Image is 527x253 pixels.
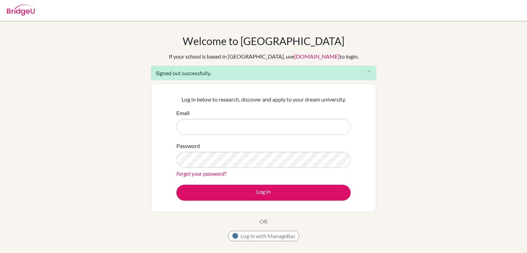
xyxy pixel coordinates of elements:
[294,53,340,60] a: [DOMAIN_NAME]
[176,109,190,117] label: Email
[151,66,376,80] div: Signed out successfully.
[176,142,200,150] label: Password
[183,35,344,47] h1: Welcome to [GEOGRAPHIC_DATA]
[176,185,351,201] button: Log in
[366,69,371,74] i: close
[362,66,376,77] button: Close
[228,231,299,241] button: Log in with ManageBac
[176,170,226,177] a: Forgot your password?
[169,52,359,61] div: If your school is based in [GEOGRAPHIC_DATA], use to login.
[176,95,351,104] p: Log in below to research, discover and apply to your dream university.
[7,5,35,16] img: Bridge-U
[260,217,267,226] p: OR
